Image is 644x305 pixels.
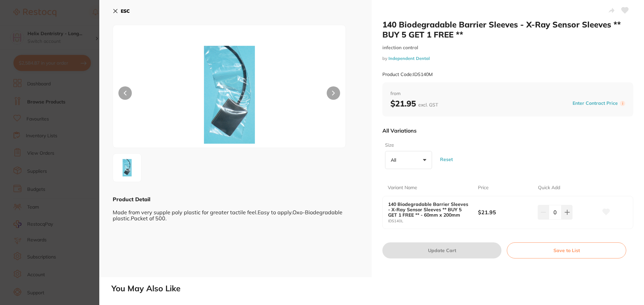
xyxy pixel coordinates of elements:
[160,42,299,148] img: OTIw
[385,142,430,149] label: Size
[113,196,150,203] b: Product Detail
[382,72,433,77] small: Product Code: IDS140M
[538,184,560,191] p: Quick Add
[571,100,620,106] button: Enter Contract Price
[620,101,625,106] label: i
[418,102,438,108] span: excl. GST
[388,219,478,223] small: IDS140L
[121,8,130,14] b: ESC
[478,209,532,216] b: $21.95
[382,45,633,51] small: infection control
[111,284,641,293] h2: You May Also Like
[382,56,633,61] small: by
[438,147,455,172] button: Reset
[385,151,432,169] button: All
[382,242,501,258] button: Update Cart
[113,203,358,221] div: Made from very supple poly plastic for greater tactile feel.Easy to apply.Oxo-Biodegradable plast...
[382,127,417,134] p: All Variations
[390,90,625,97] span: from
[388,56,430,61] a: Independent Dental
[391,157,399,163] p: All
[388,184,417,191] p: Variant Name
[382,19,633,40] h2: 140 Biodegradable Barrier Sleeves - X-Ray Sensor Sleeves ** BUY 5 GET 1 FREE **
[390,98,438,108] b: $21.95
[507,242,626,258] button: Save to List
[115,156,139,180] img: OTIw
[478,184,489,191] p: Price
[388,202,469,218] b: 140 Biodegradable Barrier Sleeves - X-Ray Sensor Sleeves ** BUY 5 GET 1 FREE ** - 60mm x 200mm
[113,5,130,17] button: ESC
